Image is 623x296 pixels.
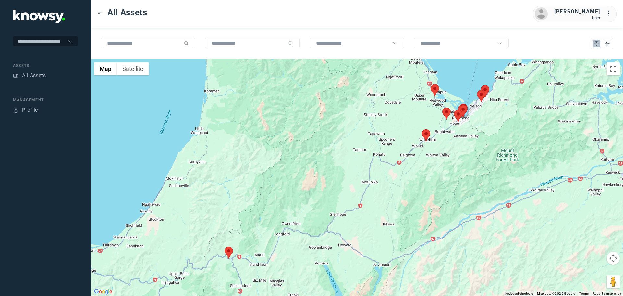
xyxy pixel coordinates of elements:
[554,8,600,16] div: [PERSON_NAME]
[535,7,548,20] img: avatar.png
[22,72,46,80] div: All Assets
[184,41,189,46] div: Search
[579,292,589,295] a: Terms (opens in new tab)
[13,10,65,23] img: Application Logo
[288,41,293,46] div: Search
[607,11,614,16] tspan: ...
[607,275,620,288] button: Drag Pegman onto the map to open Street View
[13,106,38,114] a: ProfileProfile
[13,72,46,80] a: AssetsAll Assets
[98,10,102,15] div: Toggle Menu
[22,106,38,114] div: Profile
[107,6,147,18] span: All Assets
[92,288,114,296] a: Open this area in Google Maps (opens a new window)
[94,62,117,75] button: Show street map
[13,63,78,69] div: Assets
[607,62,620,75] button: Toggle fullscreen view
[13,73,19,79] div: Assets
[13,107,19,113] div: Profile
[505,291,533,296] button: Keyboard shortcuts
[605,41,610,46] div: List
[593,292,621,295] a: Report a map error
[92,288,114,296] img: Google
[554,16,600,20] div: User
[607,10,615,18] div: :
[607,252,620,265] button: Map camera controls
[117,62,149,75] button: Show satellite imagery
[13,97,78,103] div: Management
[537,292,575,295] span: Map data ©2025 Google
[594,41,600,46] div: Map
